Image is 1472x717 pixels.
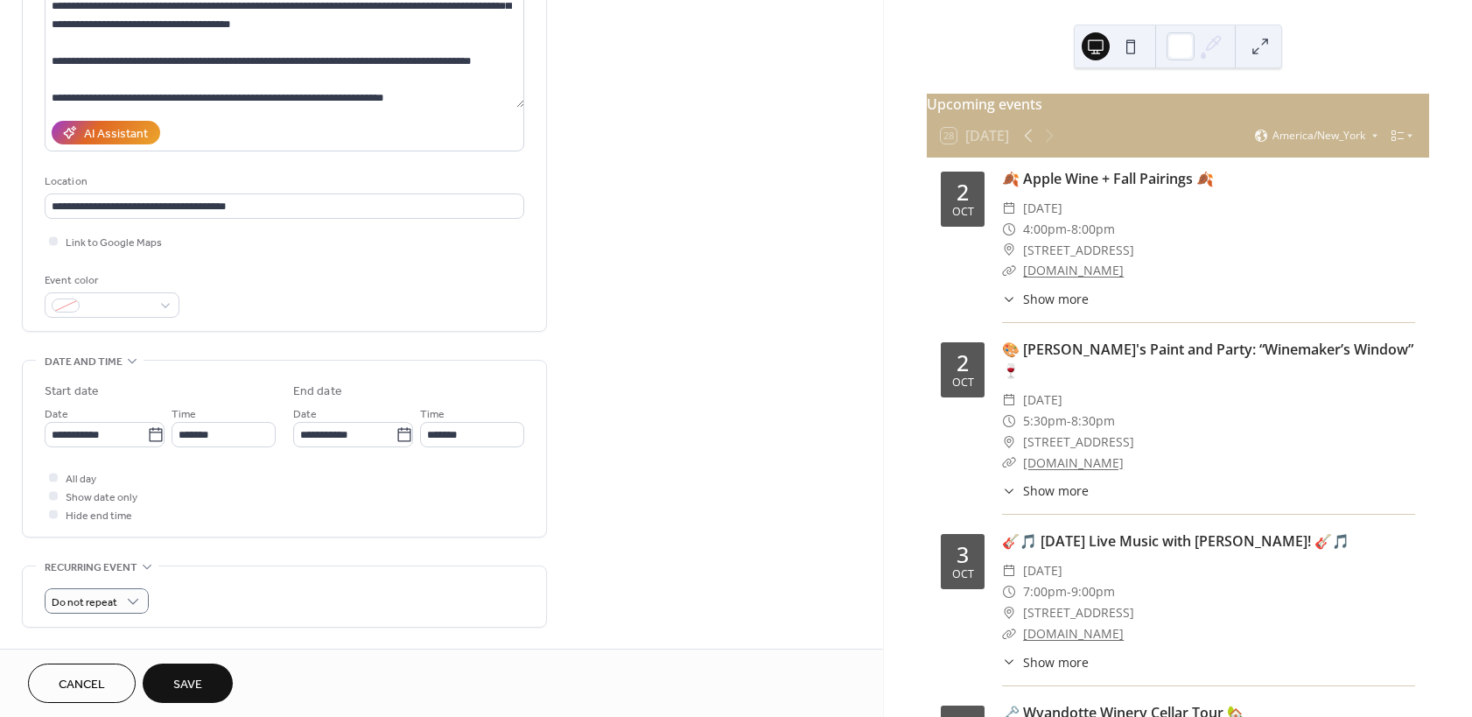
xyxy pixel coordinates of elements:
[1002,653,1016,671] div: ​
[1071,219,1115,240] span: 8:00pm
[952,207,974,218] div: Oct
[1023,482,1089,500] span: Show more
[1023,432,1134,453] span: [STREET_ADDRESS]
[84,125,148,144] div: AI Assistant
[45,405,68,424] span: Date
[1023,602,1134,623] span: [STREET_ADDRESS]
[1002,653,1089,671] button: ​Show more
[1071,411,1115,432] span: 8:30pm
[1002,290,1089,308] button: ​Show more
[1023,219,1067,240] span: 4:00pm
[66,489,137,507] span: Show date only
[420,405,445,424] span: Time
[927,94,1429,115] div: Upcoming events
[28,664,136,703] button: Cancel
[1023,290,1089,308] span: Show more
[1002,260,1016,281] div: ​
[1002,531,1349,551] a: 🎸🎵 [DATE] Live Music with [PERSON_NAME]! 🎸🎵
[1023,454,1124,471] a: [DOMAIN_NAME]
[52,593,117,613] span: Do not repeat
[1002,240,1016,261] div: ​
[1002,340,1413,380] a: 🎨 [PERSON_NAME]'s Paint and Party: “Winemaker’s Window” 🍷
[957,181,969,203] div: 2
[1002,482,1089,500] button: ​Show more
[1002,602,1016,623] div: ​
[1002,482,1016,500] div: ​
[1023,390,1062,411] span: [DATE]
[1002,169,1214,188] a: 🍂 Apple Wine + Fall Pairings 🍂
[952,569,974,580] div: Oct
[293,405,317,424] span: Date
[66,470,96,489] span: All day
[1023,653,1089,671] span: Show more
[1023,240,1134,261] span: [STREET_ADDRESS]
[1023,262,1124,278] a: [DOMAIN_NAME]
[1023,581,1067,602] span: 7:00pm
[143,664,233,703] button: Save
[172,405,196,424] span: Time
[1023,198,1062,219] span: [DATE]
[1023,560,1062,581] span: [DATE]
[1067,411,1071,432] span: -
[45,271,176,290] div: Event color
[957,352,969,374] div: 2
[1002,432,1016,453] div: ​
[1002,219,1016,240] div: ​
[952,377,974,389] div: Oct
[1071,581,1115,602] span: 9:00pm
[1002,198,1016,219] div: ​
[52,121,160,144] button: AI Assistant
[1002,623,1016,644] div: ​
[1002,453,1016,474] div: ​
[1002,581,1016,602] div: ​
[1023,411,1067,432] span: 5:30pm
[66,234,162,252] span: Link to Google Maps
[1023,625,1124,642] a: [DOMAIN_NAME]
[173,676,202,694] span: Save
[45,353,123,371] span: Date and time
[45,172,521,191] div: Location
[1067,581,1071,602] span: -
[45,559,137,577] span: Recurring event
[1002,290,1016,308] div: ​
[45,383,99,401] div: Start date
[957,544,969,566] div: 3
[59,676,105,694] span: Cancel
[1272,130,1365,141] span: America/New_York
[1067,219,1071,240] span: -
[1002,390,1016,411] div: ​
[1002,411,1016,432] div: ​
[1002,560,1016,581] div: ​
[293,383,342,401] div: End date
[66,507,132,525] span: Hide end time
